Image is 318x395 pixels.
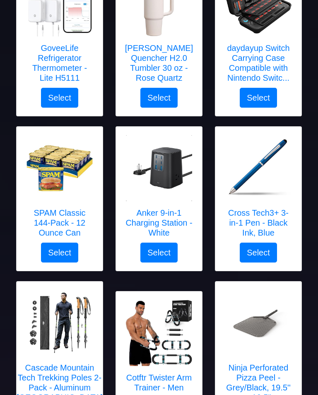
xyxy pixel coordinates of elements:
[124,208,194,238] h5: Anker 9-in-1 Charging Station - White
[224,135,293,243] a: Cross Tech3+ 3-in-1 Pen - Black Ink, Blue Cross Tech3+ 3-in-1 Pen - Black Ink, Blue
[25,135,94,243] a: SPAM Classic 144-Pack - 12 Ounce Can SPAM Classic 144-Pack - 12 Ounce Can
[26,290,93,356] img: Cascade Mountain Tech Trekking Poles 2-Pack - Aluminum Cork
[126,300,192,366] img: Cotftr Twister Arm Trainer - Men
[140,243,178,263] button: Select
[26,135,93,202] img: SPAM Classic 144-Pack - 12 Ounce Can
[124,135,194,243] a: Anker 9-in-1 Charging Station - White Anker 9-in-1 Charging Station - White
[224,208,293,238] h5: Cross Tech3+ 3-in-1 Pen - Black Ink, Blue
[225,290,291,356] img: Ninja Perforated Pizza Peel - Grey/Black, 19.5'' x 16.5''
[41,243,78,263] button: Select
[124,43,194,83] h5: [PERSON_NAME] Quencher H2.0 Tumbler 30 oz - Rose Quartz
[25,208,94,238] h5: SPAM Classic 144-Pack - 12 Ounce Can
[240,243,277,263] button: Select
[240,88,277,108] button: Select
[140,88,178,108] button: Select
[41,88,78,108] button: Select
[224,43,293,83] h5: daydayup Switch Carrying Case Compatible with Nintendo Switc...
[25,43,94,83] h5: GoveeLife Refrigerator Thermometer - Lite H5111
[124,373,194,393] h5: Cotftr Twister Arm Trainer - Men
[126,135,192,202] img: Anker 9-in-1 Charging Station - White
[225,135,291,202] img: Cross Tech3+ 3-in-1 Pen - Black Ink, Blue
